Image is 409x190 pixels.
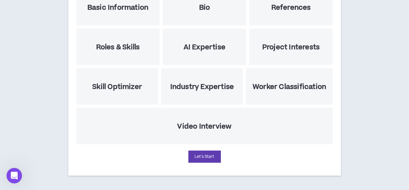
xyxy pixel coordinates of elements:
[96,43,140,51] h5: Roles & Skills
[199,4,210,12] h5: Bio
[184,43,225,51] h5: AI Expertise
[262,43,320,51] h5: Project Interests
[177,122,232,131] h5: Video Interview
[92,83,142,91] h5: Skill Optimizer
[188,151,221,163] button: Let's Start
[253,83,326,91] h5: Worker Classification
[87,4,148,12] h5: Basic Information
[271,4,311,12] h5: References
[6,168,22,184] iframe: Intercom live chat
[170,83,234,91] h5: Industry Expertise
